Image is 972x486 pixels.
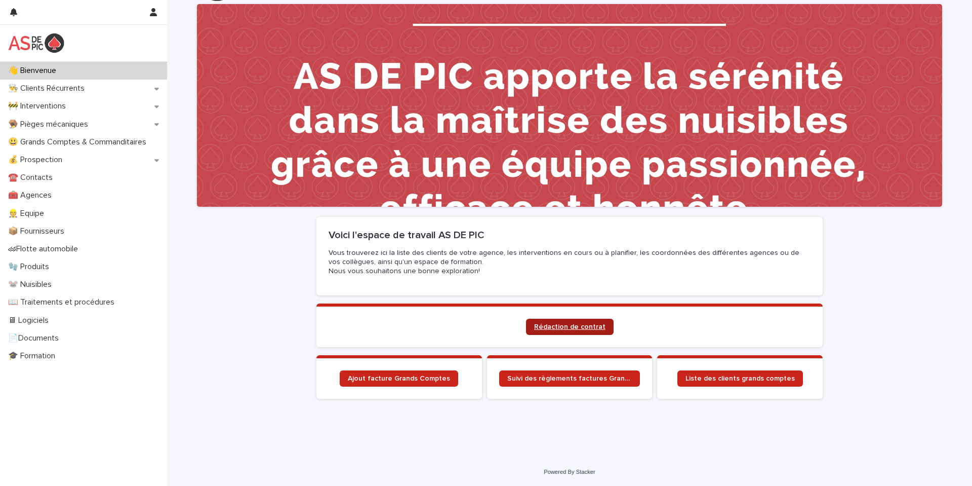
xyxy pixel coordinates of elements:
[4,155,70,165] p: 💰 Prospection
[4,316,57,325] p: 🖥 Logiciels
[4,209,52,218] p: 👷 Equipe
[544,469,595,475] a: Powered By Stacker
[8,33,64,53] img: yKcqic14S0S6KrLdrqO6
[4,333,67,343] p: 📄Documents
[4,262,57,272] p: 🧤 Produits
[685,375,795,382] span: Liste des clients grands comptes
[507,375,632,382] span: Suivi des règlements factures Grands Comptes
[4,120,96,129] p: 🪤 Pièges mécaniques
[4,351,63,361] p: 🎓 Formation
[677,370,803,387] a: Liste des clients grands comptes
[4,66,64,76] p: 👋 Bienvenue
[499,370,640,387] a: Suivi des règlements factures Grands Comptes
[329,229,811,241] h2: Voici l'espace de travail AS DE PIC
[329,248,811,276] p: Vous trouverez ici la liste des clients de votre agence, les interventions en cours ou à planifie...
[534,323,605,330] span: Rédaction de contrat
[4,101,74,111] p: 🚧 Interventions
[4,280,60,289] p: 🐭 Nuisibles
[340,370,458,387] a: Ajout facture Grands Comptes
[4,191,60,200] p: 🧰 Agences
[526,319,614,335] a: Rédaction de contrat
[4,227,72,236] p: 📦 Fournisseurs
[348,375,450,382] span: Ajout facture Grands Comptes
[4,84,93,93] p: 👨‍🍳 Clients Récurrents
[4,297,123,307] p: 📖 Traitements et procédures
[4,173,61,182] p: ☎️ Contacts
[4,137,154,147] p: 😃 Grands Comptes & Commanditaires
[4,244,86,254] p: 🏎Flotte automobile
